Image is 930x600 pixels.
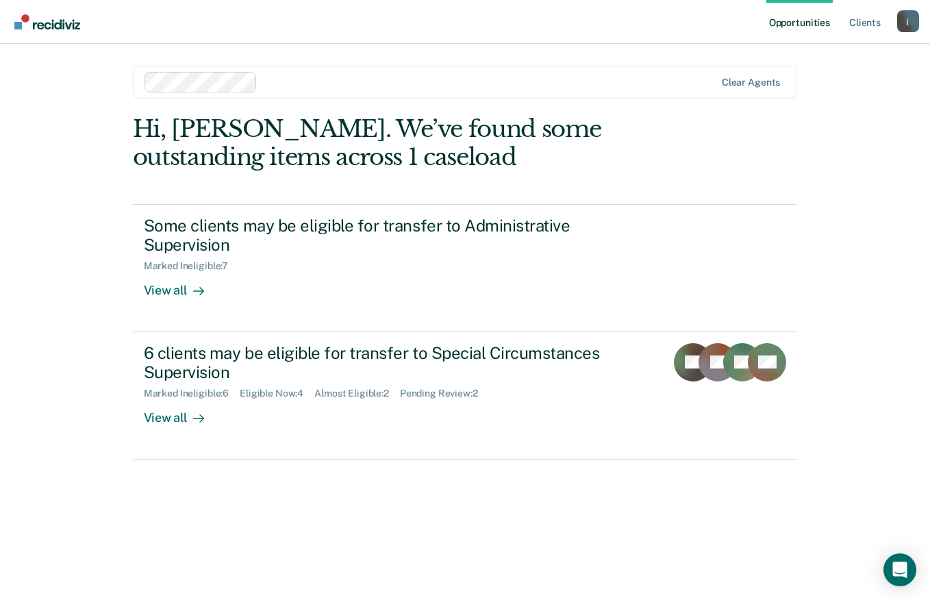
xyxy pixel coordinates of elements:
[144,272,221,299] div: View all
[400,388,489,399] div: Pending Review : 2
[144,260,239,272] div: Marked Ineligible : 7
[722,77,780,88] div: Clear agents
[133,204,798,332] a: Some clients may be eligible for transfer to Administrative SupervisionMarked Ineligible:7View all
[897,10,919,32] div: j
[133,332,798,460] a: 6 clients may be eligible for transfer to Special Circumstances SupervisionMarked Ineligible:6Eli...
[144,216,625,255] div: Some clients may be eligible for transfer to Administrative Supervision
[14,14,80,29] img: Recidiviz
[144,388,240,399] div: Marked Ineligible : 6
[240,388,314,399] div: Eligible Now : 4
[144,343,625,383] div: 6 clients may be eligible for transfer to Special Circumstances Supervision
[883,553,916,586] div: Open Intercom Messenger
[133,115,664,171] div: Hi, [PERSON_NAME]. We’ve found some outstanding items across 1 caseload
[144,399,221,426] div: View all
[897,10,919,32] button: Profile dropdown button
[314,388,400,399] div: Almost Eligible : 2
